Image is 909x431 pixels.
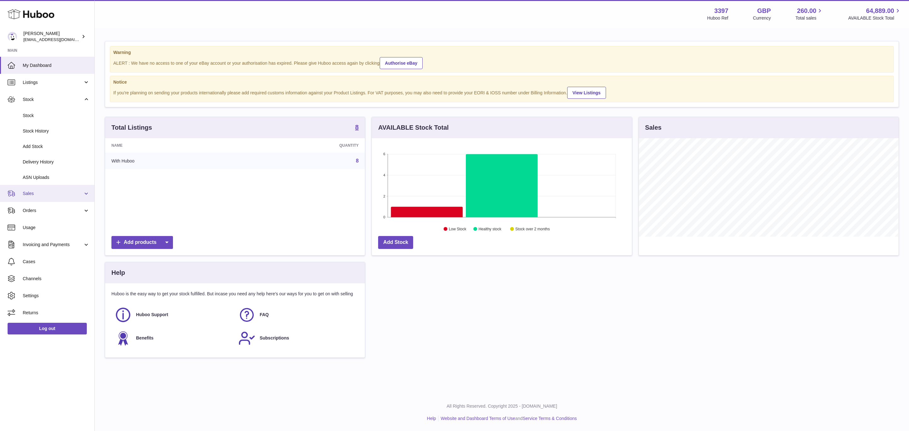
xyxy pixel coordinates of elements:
strong: Notice [113,79,890,85]
div: ALERT : We have no access to one of your eBay account or your authorisation has expired. Please g... [113,56,890,69]
a: Subscriptions [238,330,356,347]
text: 4 [383,173,385,177]
span: Stock History [23,128,90,134]
a: View Listings [567,87,606,99]
span: Channels [23,276,90,282]
a: 8 [356,158,359,163]
div: If you're planning on sending your products internationally please add required customs informati... [113,86,890,99]
span: 260.00 [797,7,816,15]
a: Add products [111,236,173,249]
span: Stock [23,97,83,103]
span: AVAILABLE Stock Total [848,15,901,21]
span: Delivery History [23,159,90,165]
span: Cases [23,259,90,265]
a: 260.00 Total sales [795,7,823,21]
a: Help [427,416,436,421]
a: Huboo Support [115,306,232,323]
div: [PERSON_NAME] [23,31,80,43]
div: Huboo Ref [707,15,728,21]
span: Listings [23,80,83,86]
span: FAQ [260,312,269,318]
span: Orders [23,208,83,214]
span: Huboo Support [136,312,168,318]
a: Service Terms & Conditions [523,416,577,421]
td: With Huboo [105,153,242,169]
span: My Dashboard [23,62,90,68]
strong: Warning [113,50,890,56]
span: Returns [23,310,90,316]
span: Invoicing and Payments [23,242,83,248]
text: Healthy stock [479,227,502,231]
strong: 3397 [714,7,728,15]
span: Add Stock [23,144,90,150]
text: 2 [383,194,385,198]
a: Benefits [115,330,232,347]
a: Add Stock [378,236,413,249]
text: Low Stock [449,227,466,231]
span: ASN Uploads [23,174,90,180]
span: [EMAIL_ADDRESS][DOMAIN_NAME] [23,37,93,42]
h3: Help [111,269,125,277]
p: Huboo is the easy way to get your stock fulfilled. But incase you need any help here's our ways f... [111,291,359,297]
span: Usage [23,225,90,231]
h3: Sales [645,123,662,132]
span: Sales [23,191,83,197]
th: Name [105,138,242,153]
th: Quantity [242,138,365,153]
a: Authorise eBay [380,57,423,69]
li: and [438,416,577,422]
a: Log out [8,323,87,334]
text: 6 [383,152,385,156]
span: Benefits [136,335,153,341]
text: 0 [383,215,385,219]
h3: AVAILABLE Stock Total [378,123,449,132]
a: 64,889.00 AVAILABLE Stock Total [848,7,901,21]
img: internalAdmin-3397@internal.huboo.com [8,32,17,41]
a: Website and Dashboard Terms of Use [441,416,515,421]
p: All Rights Reserved. Copyright 2025 - [DOMAIN_NAME] [100,403,904,409]
span: Total sales [795,15,823,21]
span: 64,889.00 [866,7,894,15]
span: Settings [23,293,90,299]
h3: Total Listings [111,123,152,132]
a: 8 [355,124,359,132]
a: FAQ [238,306,356,323]
strong: 8 [355,124,359,130]
text: Stock over 2 months [515,227,550,231]
span: Stock [23,113,90,119]
span: Subscriptions [260,335,289,341]
div: Currency [753,15,771,21]
strong: GBP [757,7,771,15]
